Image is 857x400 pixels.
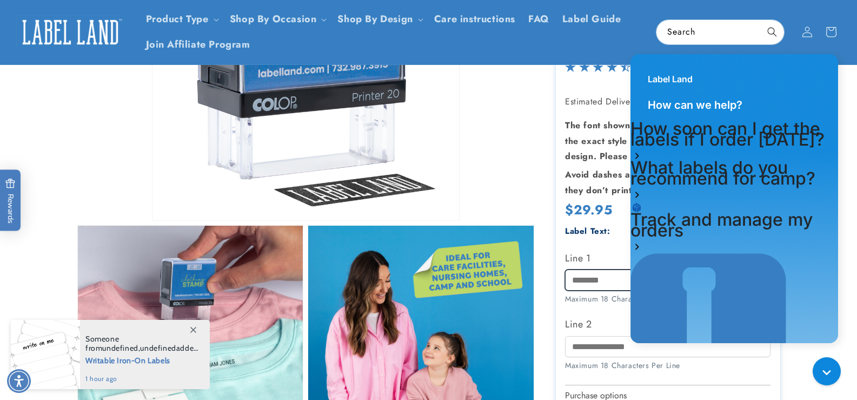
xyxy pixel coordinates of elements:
[140,343,176,353] span: undefined
[9,313,137,346] iframe: Sign Up via Text for Offers
[337,12,413,26] a: Shop By Design
[85,353,198,366] span: Writable Iron-On Labels
[565,65,631,77] span: 4.4-star overall rating
[139,32,257,57] a: Join Affiliate Program
[565,94,770,110] p: Estimated Delivery:
[760,20,784,44] button: Search
[146,12,209,26] a: Product Type
[622,49,846,351] iframe: Gorgias live chat window
[8,205,164,360] img: Label Land
[223,6,331,32] summary: Shop By Occasion
[434,13,515,25] span: Care instructions
[565,360,770,371] div: Maximum 18 Characters Per Line
[565,293,770,305] div: Maximum 18 Characters Per Line
[565,119,756,163] strong: The font shown in the name preview reflects the exact style that will appear in your final design...
[562,13,621,25] span: Label Guide
[565,316,770,333] label: Line 2
[5,178,16,223] span: Rewards
[146,38,250,51] span: Join Affiliate Program
[85,374,198,384] span: 1 hour ago
[139,6,223,32] summary: Product Type
[331,6,427,32] summary: Shop By Design
[565,225,610,237] label: Label Text:
[12,11,129,53] a: Label Land
[565,250,770,267] label: Line 1
[230,13,317,25] span: Shop By Occasion
[522,6,556,32] a: FAQ
[528,13,549,25] span: FAQ
[7,369,31,393] div: Accessibility Menu
[428,6,522,32] a: Care instructions
[565,168,761,196] strong: Avoid dashes and special characters because they don’t print clearly on labels.
[807,353,846,389] iframe: Gorgias live chat messenger
[85,335,198,353] span: Someone from , added this product to their cart.
[16,15,124,49] img: Label Land
[102,343,138,353] span: undefined
[556,6,628,32] a: Label Guide
[565,200,613,219] span: $29.95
